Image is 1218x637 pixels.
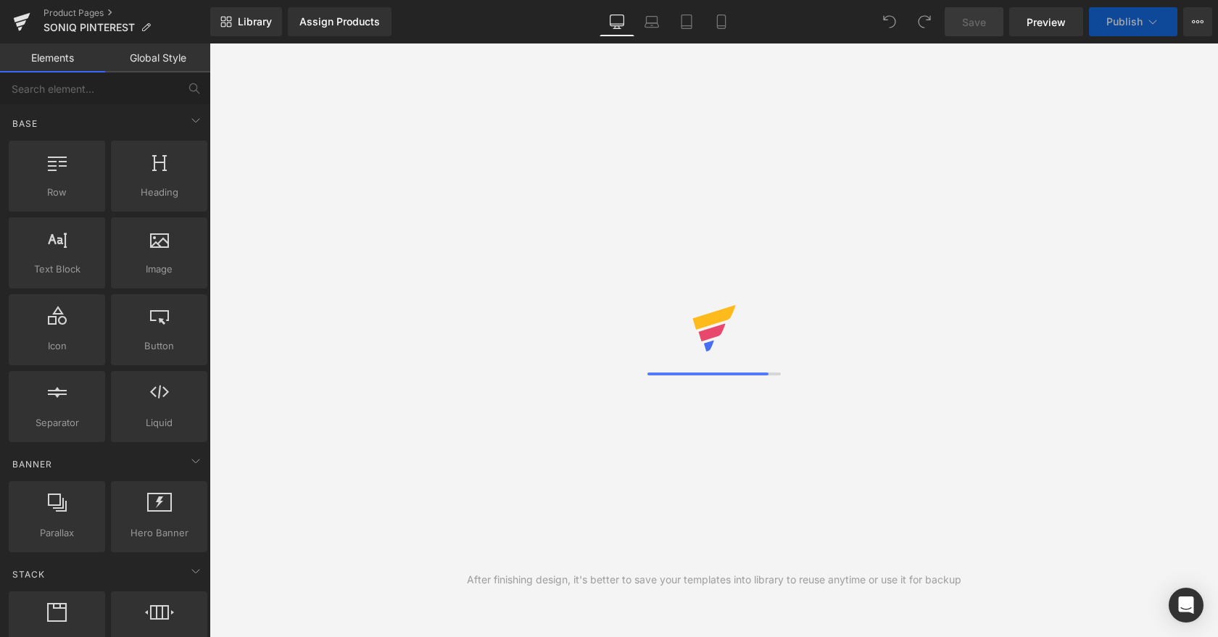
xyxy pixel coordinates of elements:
span: Parallax [13,525,101,541]
span: Image [115,262,203,277]
a: New Library [210,7,282,36]
span: Save [962,14,986,30]
span: SONIQ PINTEREST [43,22,135,33]
span: Text Block [13,262,101,277]
a: Desktop [600,7,634,36]
a: Tablet [669,7,704,36]
span: Publish [1106,16,1143,28]
a: Product Pages [43,7,210,19]
span: Row [13,185,101,200]
div: Assign Products [299,16,380,28]
a: Mobile [704,7,739,36]
span: Icon [13,338,101,354]
button: More [1183,7,1212,36]
button: Undo [875,7,904,36]
div: After finishing design, it's better to save your templates into library to reuse anytime or use i... [467,572,961,588]
span: Button [115,338,203,354]
span: Separator [13,415,101,430]
a: Laptop [634,7,669,36]
a: Preview [1009,7,1083,36]
a: Global Style [105,43,210,72]
button: Publish [1089,7,1177,36]
span: Liquid [115,415,203,430]
span: Banner [11,457,54,471]
span: Base [11,117,39,130]
span: Hero Banner [115,525,203,541]
span: Heading [115,185,203,200]
button: Redo [910,7,939,36]
span: Preview [1027,14,1066,30]
span: Stack [11,567,46,581]
span: Library [238,15,272,28]
div: Open Intercom Messenger [1169,588,1203,623]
